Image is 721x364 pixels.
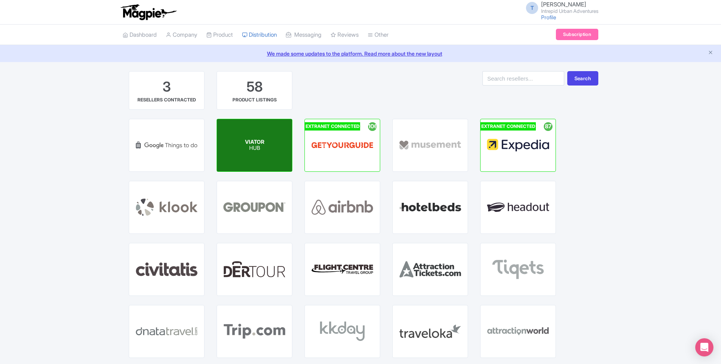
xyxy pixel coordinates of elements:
[247,78,263,96] div: 58
[217,71,292,110] a: 58 PRODUCT LISTINGS
[368,25,389,45] a: Other
[129,71,204,110] a: 3 RESELLERS CONTRACTED
[119,4,178,20] img: logo-ab69f6fb50320c5b225c76a69d11143b.png
[245,138,264,145] span: VIATOR
[482,71,564,86] input: Search resellers...
[541,9,598,14] small: Intrepid Urban Adventures
[233,96,277,103] div: PRODUCT LISTINGS
[242,25,277,45] a: Distribution
[286,25,321,45] a: Messaging
[695,338,713,356] div: Open Intercom Messenger
[541,1,586,8] span: [PERSON_NAME]
[480,119,556,172] a: EXTRANET CONNECTED 87
[123,25,157,45] a: Dashboard
[567,71,598,86] button: Search
[137,96,196,103] div: RESELLERS CONTRACTED
[162,78,171,96] div: 3
[245,145,264,152] p: HUB
[526,2,538,14] span: T
[708,49,713,58] button: Close announcement
[521,2,598,14] a: T [PERSON_NAME] Intrepid Urban Adventures
[206,25,233,45] a: Product
[5,50,716,58] a: We made some updates to the platform. Read more about the new layout
[304,119,380,172] a: EXTRANET CONNECTED 106
[331,25,359,45] a: Reviews
[541,14,556,20] a: Profile
[166,25,197,45] a: Company
[556,29,598,40] a: Subscription
[217,119,292,172] a: EXTRANET CONNECTED 103 VIATOR HUB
